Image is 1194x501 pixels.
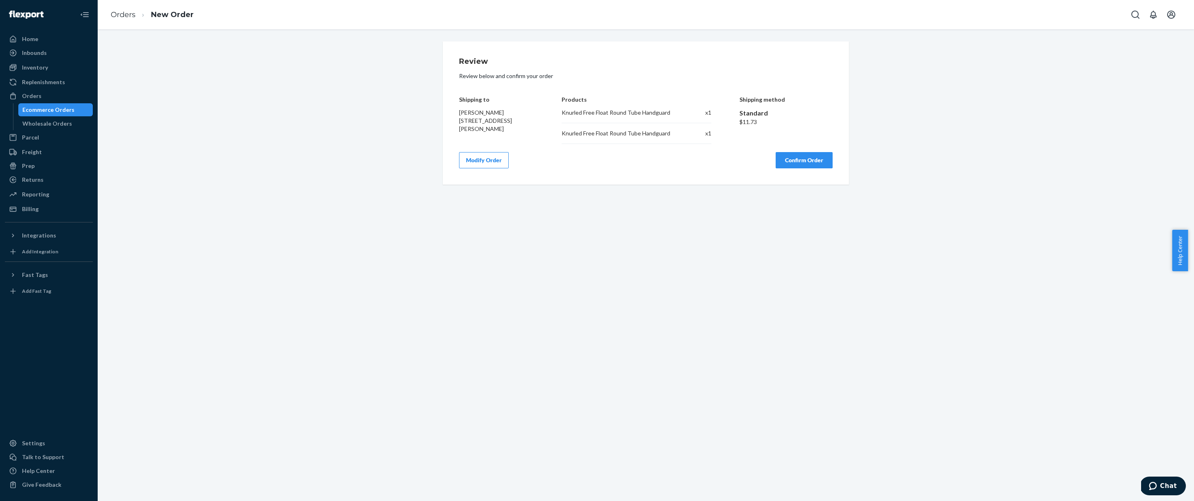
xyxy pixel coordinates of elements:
[22,205,39,213] div: Billing
[739,109,833,118] div: Standard
[5,131,93,144] a: Parcel
[18,103,93,116] a: Ecommerce Orders
[5,146,93,159] a: Freight
[22,231,56,240] div: Integrations
[459,72,833,80] p: Review below and confirm your order
[562,129,679,137] div: Knurled Free Float Round Tube Handguard
[5,203,93,216] a: Billing
[5,188,93,201] a: Reporting
[1172,230,1188,271] button: Help Center
[459,109,512,132] span: [PERSON_NAME] [STREET_ADDRESS][PERSON_NAME]
[22,176,44,184] div: Returns
[5,173,93,186] a: Returns
[18,117,93,130] a: Wholesale Orders
[459,152,509,168] button: Modify Order
[22,467,55,475] div: Help Center
[562,109,679,117] div: Knurled Free Float Round Tube Handguard
[5,33,93,46] a: Home
[5,285,93,298] a: Add Fast Tag
[739,118,833,126] div: $11.73
[5,451,93,464] button: Talk to Support
[13,21,20,28] img: website_grey.svg
[22,288,51,294] div: Add Fast Tag
[22,35,38,43] div: Home
[77,7,93,23] button: Close Navigation
[1141,477,1186,497] iframe: Opens a widget where you can chat to one of our agents
[22,271,48,279] div: Fast Tags
[688,109,711,117] div: x 1
[22,49,47,57] div: Inbounds
[5,61,93,74] a: Inventory
[5,229,93,242] button: Integrations
[5,478,93,491] button: Give Feedback
[1145,7,1161,23] button: Open notifications
[459,96,534,102] h4: Shipping to
[22,106,74,114] div: Ecommerce Orders
[1127,7,1144,23] button: Open Search Box
[21,21,90,28] div: Domain: [DOMAIN_NAME]
[5,76,93,89] a: Replenishments
[31,48,73,53] div: Domain Overview
[22,120,72,128] div: Wholesale Orders
[5,46,93,59] a: Inbounds
[5,464,93,477] a: Help Center
[22,148,42,156] div: Freight
[90,48,137,53] div: Keywords by Traffic
[111,10,136,19] a: Orders
[5,268,93,281] button: Fast Tags
[739,96,833,102] h4: Shipping method
[5,89,93,102] a: Orders
[22,78,65,86] div: Replenishments
[23,13,40,20] div: v 4.0.25
[104,3,200,27] ol: breadcrumbs
[688,129,711,137] div: x 1
[459,58,833,66] h1: Review
[22,92,42,100] div: Orders
[13,13,20,20] img: logo_orange.svg
[22,248,58,255] div: Add Integration
[22,481,61,489] div: Give Feedback
[22,162,35,170] div: Prep
[5,437,93,450] a: Settings
[22,63,48,72] div: Inventory
[1163,7,1179,23] button: Open account menu
[562,96,711,102] h4: Products
[5,245,93,258] a: Add Integration
[22,133,39,142] div: Parcel
[5,159,93,172] a: Prep
[22,190,49,198] div: Reporting
[151,10,194,19] a: New Order
[22,439,45,447] div: Settings
[9,11,44,19] img: Flexport logo
[22,47,28,54] img: tab_domain_overview_orange.svg
[776,152,833,168] button: Confirm Order
[22,453,64,461] div: Talk to Support
[81,47,87,54] img: tab_keywords_by_traffic_grey.svg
